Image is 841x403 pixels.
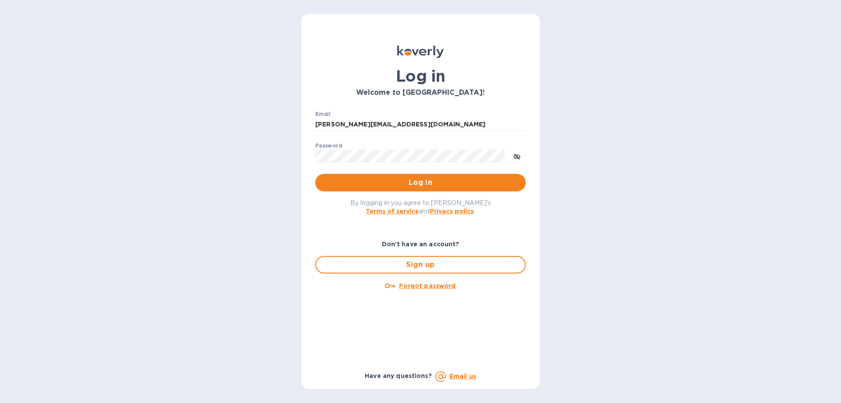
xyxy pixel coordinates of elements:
[449,373,476,380] a: Email us
[382,241,460,248] b: Don't have an account?
[315,112,331,117] label: Email
[323,259,518,270] span: Sign up
[399,282,456,289] u: Forgot password
[315,89,526,97] h3: Welcome to [GEOGRAPHIC_DATA]!
[315,67,526,85] h1: Log in
[315,256,526,273] button: Sign up
[430,208,474,215] a: Privacy policy
[350,199,491,215] span: By logging in you agree to [PERSON_NAME]'s and .
[315,143,342,148] label: Password
[365,372,432,379] b: Have any questions?
[508,147,526,165] button: toggle password visibility
[366,208,419,215] a: Terms of service
[397,46,444,58] img: Koverly
[315,174,526,191] button: Log in
[315,118,526,131] input: Enter email address
[322,177,519,188] span: Log in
